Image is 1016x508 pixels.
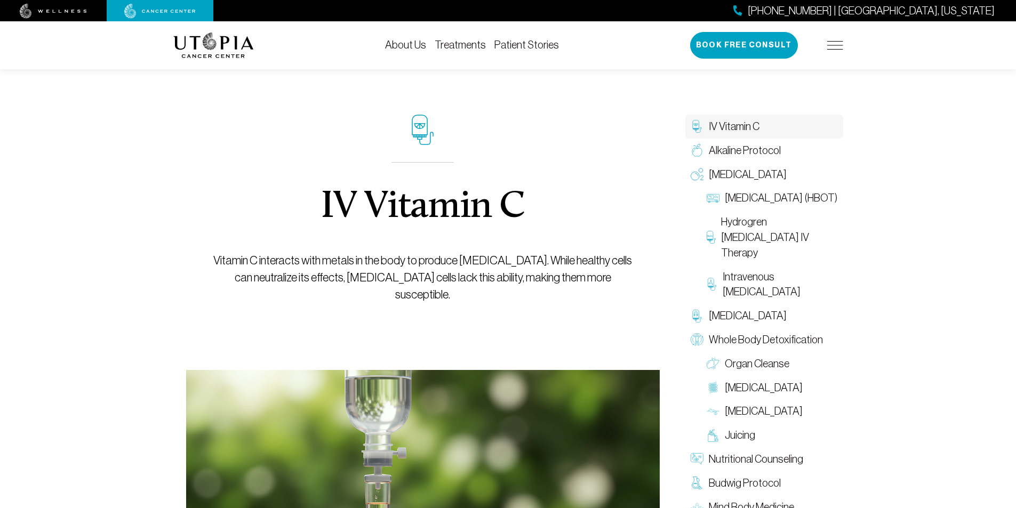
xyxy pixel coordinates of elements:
[691,144,703,157] img: Alkaline Protocol
[20,4,87,19] img: wellness
[690,32,798,59] button: Book Free Consult
[685,328,843,352] a: Whole Body Detoxification
[707,357,719,370] img: Organ Cleanse
[691,477,703,489] img: Budwig Protocol
[709,143,781,158] span: Alkaline Protocol
[385,39,426,51] a: About Us
[707,278,718,291] img: Intravenous Ozone Therapy
[707,405,719,418] img: Lymphatic Massage
[701,352,843,376] a: Organ Cleanse
[685,163,843,187] a: [MEDICAL_DATA]
[685,304,843,328] a: [MEDICAL_DATA]
[725,356,789,372] span: Organ Cleanse
[691,453,703,465] img: Nutritional Counseling
[691,168,703,181] img: Oxygen Therapy
[412,115,434,145] img: icon
[827,41,843,50] img: icon-hamburger
[709,475,781,491] span: Budwig Protocol
[685,115,843,139] a: IV Vitamin C
[494,39,559,51] a: Patient Stories
[210,252,635,303] p: Vitamin C interacts with metals in the body to produce [MEDICAL_DATA]. While healthy cells can ne...
[701,376,843,400] a: [MEDICAL_DATA]
[685,471,843,495] a: Budwig Protocol
[709,119,759,134] span: IV Vitamin C
[701,265,843,304] a: Intravenous [MEDICAL_DATA]
[709,332,823,348] span: Whole Body Detoxification
[691,310,703,322] img: Chelation Therapy
[725,404,803,419] span: [MEDICAL_DATA]
[723,269,837,300] span: Intravenous [MEDICAL_DATA]
[709,308,787,324] span: [MEDICAL_DATA]
[709,167,787,182] span: [MEDICAL_DATA]
[173,33,254,58] img: logo
[124,4,196,19] img: cancer center
[685,139,843,163] a: Alkaline Protocol
[685,447,843,471] a: Nutritional Counseling
[691,120,703,133] img: IV Vitamin C
[707,231,716,244] img: Hydrogren Peroxide IV Therapy
[721,214,838,260] span: Hydrogren [MEDICAL_DATA] IV Therapy
[701,186,843,210] a: [MEDICAL_DATA] (HBOT)
[733,3,995,19] a: [PHONE_NUMBER] | [GEOGRAPHIC_DATA], [US_STATE]
[691,333,703,346] img: Whole Body Detoxification
[725,190,837,206] span: [MEDICAL_DATA] (HBOT)
[321,188,525,227] h1: IV Vitamin C
[725,380,803,396] span: [MEDICAL_DATA]
[701,210,843,264] a: Hydrogren [MEDICAL_DATA] IV Therapy
[701,423,843,447] a: Juicing
[707,381,719,394] img: Colon Therapy
[725,428,755,443] span: Juicing
[435,39,486,51] a: Treatments
[748,3,995,19] span: [PHONE_NUMBER] | [GEOGRAPHIC_DATA], [US_STATE]
[709,451,803,467] span: Nutritional Counseling
[707,192,719,205] img: Hyperbaric Oxygen Therapy (HBOT)
[701,399,843,423] a: [MEDICAL_DATA]
[707,429,719,442] img: Juicing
